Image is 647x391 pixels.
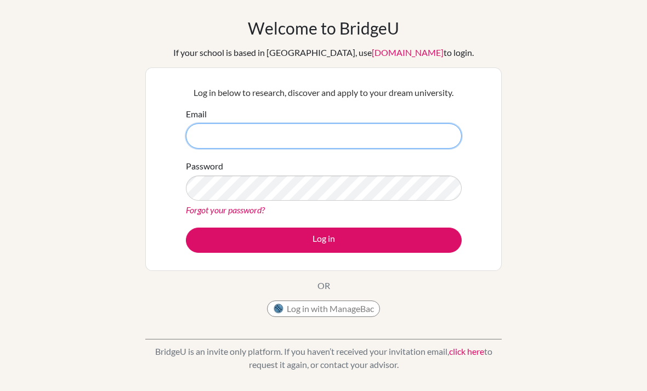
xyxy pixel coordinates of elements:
[173,46,474,59] div: If your school is based in [GEOGRAPHIC_DATA], use to login.
[317,279,330,292] p: OR
[449,346,484,356] a: click here
[372,47,444,58] a: [DOMAIN_NAME]
[186,205,265,215] a: Forgot your password?
[186,228,462,253] button: Log in
[186,160,223,173] label: Password
[186,107,207,121] label: Email
[145,345,502,371] p: BridgeU is an invite only platform. If you haven’t received your invitation email, to request it ...
[248,18,399,38] h1: Welcome to BridgeU
[186,86,462,99] p: Log in below to research, discover and apply to your dream university.
[267,301,380,317] button: Log in with ManageBac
